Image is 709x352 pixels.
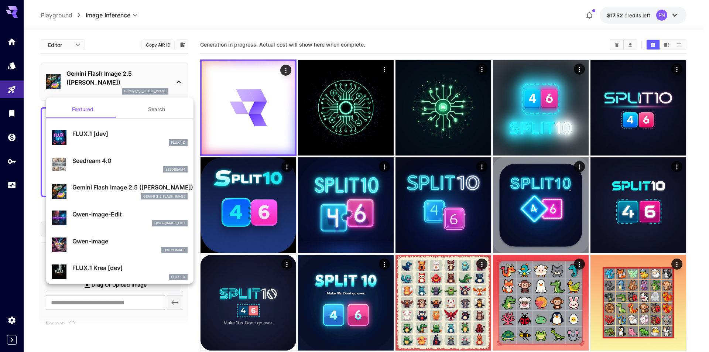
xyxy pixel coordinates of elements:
p: FLUX.1 Krea [dev] [72,263,188,272]
button: Featured [46,100,120,118]
div: Qwen-ImageQwen Image [52,234,188,256]
p: Qwen-Image [72,237,188,246]
p: qwen_image_edit [154,221,185,226]
div: Qwen-Image-Editqwen_image_edit [52,207,188,229]
p: Seedream 4.0 [72,156,188,165]
div: Seedream 4.0seedream4 [52,153,188,176]
p: Gemini Flash Image 2.5 ([PERSON_NAME]) [72,183,188,192]
div: FLUX.1 Krea [dev]FLUX.1 D [52,260,188,283]
p: seedream4 [165,167,185,172]
p: FLUX.1 D [171,274,185,280]
div: Gemini Flash Image 2.5 ([PERSON_NAME])gemini_2_5_flash_image [52,180,188,202]
p: Qwen Image [164,247,185,253]
div: FLUX.1 [dev]FLUX.1 D [52,126,188,149]
p: FLUX.1 [dev] [72,129,188,138]
p: Qwen-Image-Edit [72,210,188,219]
p: gemini_2_5_flash_image [143,194,185,199]
button: Search [120,100,193,118]
p: FLUX.1 D [171,140,185,145]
